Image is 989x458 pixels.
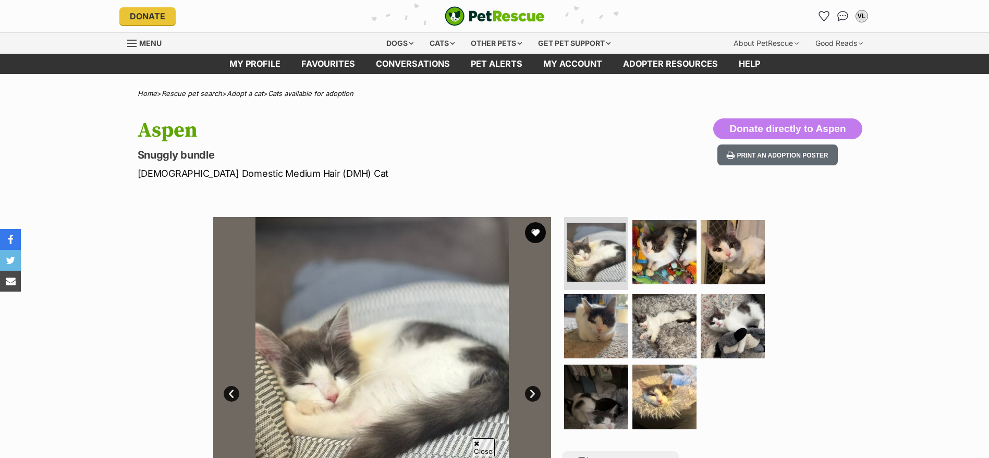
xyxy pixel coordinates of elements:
a: conversations [365,54,460,74]
a: Help [728,54,771,74]
img: logo-cat-932fe2b9b8326f06289b0f2fb663e598f794de774fb13d1741a6617ecf9a85b4.svg [445,6,545,26]
a: Menu [127,33,169,52]
a: Adopt a cat [227,89,263,98]
a: Rescue pet search [162,89,222,98]
ul: Account quick links [816,8,870,25]
button: favourite [525,222,546,243]
a: Donate [119,7,176,25]
div: Other pets [463,33,529,54]
button: My account [853,8,870,25]
div: Dogs [379,33,421,54]
span: Close [472,438,495,456]
p: Snuggly bundle [138,148,579,162]
img: Photo of Aspen [632,294,697,358]
button: Donate directly to Aspen [713,118,862,139]
img: Photo of Aspen [701,294,765,358]
div: > > > [112,90,878,98]
a: Pet alerts [460,54,533,74]
h1: Aspen [138,118,579,142]
img: Photo of Aspen [567,223,626,282]
a: My account [533,54,613,74]
img: Photo of Aspen [564,365,628,429]
span: Menu [139,39,162,47]
div: Get pet support [531,33,618,54]
div: Cats [422,33,462,54]
img: Photo of Aspen [564,294,628,358]
div: About PetRescue [726,33,806,54]
a: Conversations [835,8,851,25]
button: Print an adoption poster [717,144,837,166]
a: Cats available for adoption [268,89,353,98]
a: Favourites [816,8,833,25]
a: My profile [219,54,291,74]
a: Home [138,89,157,98]
a: Adopter resources [613,54,728,74]
img: Photo of Aspen [701,220,765,284]
img: Photo of Aspen [632,365,697,429]
img: Photo of Aspen [632,220,697,284]
div: Good Reads [808,33,870,54]
a: Next [525,386,541,402]
a: PetRescue [445,6,545,26]
img: chat-41dd97257d64d25036548639549fe6c8038ab92f7586957e7f3b1b290dea8141.svg [837,11,848,21]
a: Prev [224,386,239,402]
p: [DEMOGRAPHIC_DATA] Domestic Medium Hair (DMH) Cat [138,166,579,180]
a: Favourites [291,54,365,74]
div: VL [857,11,867,21]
